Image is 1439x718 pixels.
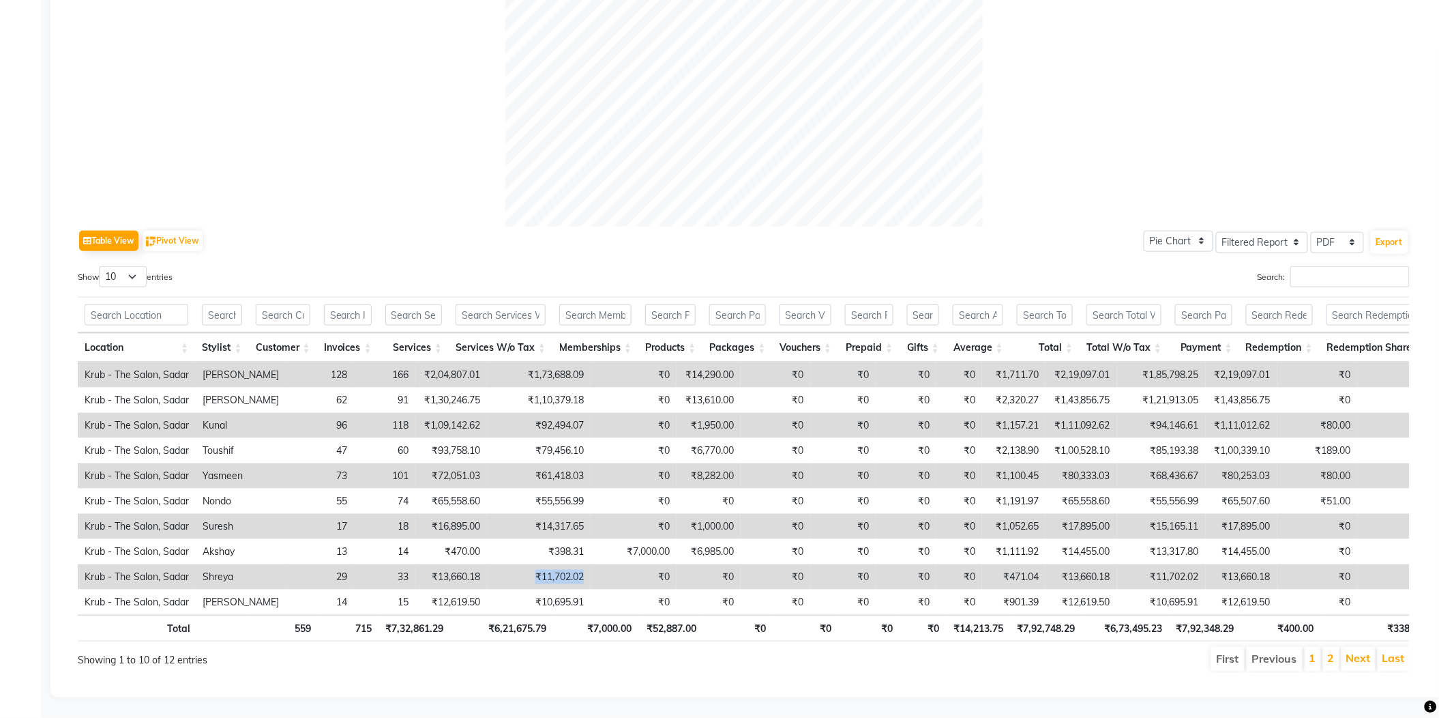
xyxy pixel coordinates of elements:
td: ₹85,193.38 [1117,438,1206,463]
td: ₹0 [591,590,677,615]
a: Next [1346,652,1371,665]
input: Search Products [645,304,696,326]
td: ₹1,21,913.05 [1117,388,1206,413]
th: ₹7,32,861.29 [379,615,450,642]
th: Prepaid: activate to sort column ascending [838,333,900,362]
td: ₹94,146.61 [1117,413,1206,438]
td: ₹0 [810,362,876,388]
td: ₹80.00 [1277,413,1358,438]
input: Search Total W/o Tax [1086,304,1161,326]
td: Suresh [196,514,286,539]
td: 33 [354,564,415,590]
td: Krub - The Salon, Sadar [78,539,196,564]
td: ₹0 [810,489,876,514]
td: ₹11,702.02 [1117,564,1206,590]
td: ₹471.04 [982,564,1045,590]
td: ₹0 [936,564,982,590]
td: 101 [354,463,415,489]
td: ₹0 [741,564,810,590]
td: ₹1,43,856.75 [1206,388,1277,413]
td: ₹0 [810,539,876,564]
th: ₹7,92,748.29 [1010,615,1082,642]
td: ₹398.31 [487,539,591,564]
div: Showing 1 to 10 of 12 entries [78,646,621,668]
td: ₹0 [810,463,876,489]
td: ₹16,895.00 [415,514,487,539]
td: ₹17,895.00 [1045,514,1117,539]
td: 73 [286,463,354,489]
th: Total [78,615,198,642]
input: Search Services W/o Tax [456,304,546,326]
td: ₹0 [810,564,876,590]
td: ₹12,619.50 [1206,590,1277,615]
td: Krub - The Salon, Sadar [78,514,196,539]
td: 15 [354,590,415,615]
th: 559 [251,615,318,642]
td: ₹17,895.00 [1206,514,1277,539]
td: [PERSON_NAME] [196,362,286,388]
td: 96 [286,413,354,438]
a: Last [1382,652,1405,665]
th: 715 [318,615,379,642]
td: ₹0 [936,514,982,539]
td: ₹1,157.21 [982,413,1045,438]
td: Toushif [196,438,286,463]
td: 91 [354,388,415,413]
td: ₹55,556.99 [1117,489,1206,514]
th: ₹0 [703,615,773,642]
td: ₹0 [810,438,876,463]
input: Search Gifts [907,304,940,326]
td: ₹11,702.02 [487,564,591,590]
td: ₹0 [591,463,677,489]
th: Total W/o Tax: activate to sort column ascending [1080,333,1168,362]
td: ₹0 [741,539,810,564]
input: Search Location [85,304,188,326]
td: ₹0 [936,539,982,564]
td: ₹0 [591,388,677,413]
td: ₹1,09,142.62 [415,413,487,438]
td: ₹0 [936,413,982,438]
th: ₹0 [773,615,838,642]
th: Average: activate to sort column ascending [946,333,1010,362]
td: ₹0 [936,489,982,514]
td: ₹2,19,097.01 [1045,362,1117,388]
th: Services: activate to sort column ascending [379,333,449,362]
td: ₹0 [810,388,876,413]
th: Redemption Share: activate to sort column ascending [1320,333,1429,362]
td: ₹0 [1277,388,1358,413]
td: ₹0 [936,463,982,489]
td: ₹14,290.00 [677,362,741,388]
td: Akshay [196,539,286,564]
td: ₹0 [936,590,982,615]
td: ₹0 [741,413,810,438]
td: ₹1,73,688.09 [487,362,591,388]
button: Pivot View [143,231,203,251]
td: Krub - The Salon, Sadar [78,388,196,413]
td: Krub - The Salon, Sadar [78,362,196,388]
td: [PERSON_NAME] [196,388,286,413]
input: Search Services [385,304,442,326]
td: 14 [286,590,354,615]
button: Export [1371,231,1408,254]
th: Location: activate to sort column ascending [78,333,195,362]
td: ₹0 [810,590,876,615]
td: ₹0 [876,438,936,463]
td: ₹0 [591,362,677,388]
button: Table View [79,231,138,251]
td: ₹1,000.00 [677,514,741,539]
th: ₹338.60 [1321,615,1431,642]
td: ₹0 [677,564,741,590]
td: ₹0 [591,413,677,438]
td: ₹1,43,856.75 [1045,388,1117,413]
td: ₹13,660.18 [1045,564,1117,590]
td: ₹65,507.60 [1206,489,1277,514]
td: ₹0 [810,413,876,438]
td: ₹0 [876,590,936,615]
td: Shreya [196,564,286,590]
td: ₹1,10,379.18 [487,388,591,413]
td: Krub - The Salon, Sadar [78,489,196,514]
input: Search Payment [1175,304,1232,326]
td: ₹1,711.70 [982,362,1045,388]
th: ₹400.00 [1241,615,1321,642]
th: ₹7,000.00 [554,615,639,642]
